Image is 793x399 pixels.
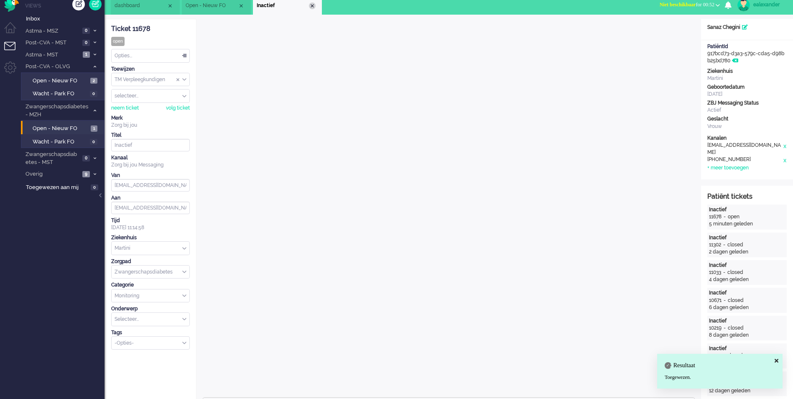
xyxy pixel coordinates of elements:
[707,123,787,130] div: Vrouw
[701,43,793,64] div: 917bcd73-d3a3-579c-cda5-d98bb25bd780
[722,213,728,220] div: -
[709,297,722,304] div: 10671
[309,3,316,9] div: Close tab
[111,73,190,87] div: Assign Group
[709,325,722,332] div: 10219
[24,151,80,166] span: Zwangerschapsdiabetes - MST
[709,241,721,248] div: 11302
[722,325,728,332] div: -
[709,276,785,283] div: 4 dagen geleden
[111,115,190,122] div: Merk
[709,304,785,311] div: 6 dagen geleden
[111,122,190,129] div: Zorg bij jou
[701,24,793,31] div: Sanaz Chegini
[707,156,783,164] div: [PHONE_NUMBER]
[24,103,89,118] span: Zwangerschapsdiabetes - MZH
[707,164,749,171] div: + meer toevoegen
[727,352,743,359] div: closed
[33,125,89,133] span: Open - Nieuw FO
[24,39,80,47] span: Post-CVA - MST
[709,206,785,213] div: Inactief
[24,137,104,146] a: Wacht - Park FO 0
[709,234,785,241] div: Inactief
[24,14,105,23] a: Inbox
[82,171,90,177] span: 9
[111,217,190,224] div: Tijd
[727,241,743,248] div: closed
[728,297,744,304] div: closed
[111,281,190,289] div: Categorie
[24,27,80,35] span: Astma - MSZ
[111,66,190,73] div: Toewijzen
[709,269,721,276] div: 11033
[783,156,787,164] div: x
[90,91,97,97] span: 0
[33,90,88,98] span: Wacht - Park FO
[660,2,714,8] span: for 00:52
[111,161,190,169] div: Zorg bij jou Messaging
[111,336,190,350] div: Select Tags
[111,105,139,112] div: neem ticket
[728,213,739,220] div: open
[111,37,125,46] div: open
[24,182,105,192] a: Toegewezen aan mij 0
[111,172,190,179] div: Van
[111,194,190,202] div: Aan
[707,68,787,75] div: Ziekenhuis
[709,220,785,228] div: 5 minuten geleden
[709,248,785,256] div: 2 dagen geleden
[91,125,97,132] span: 1
[24,63,89,71] span: Post-CVA - OLVG
[707,107,787,114] div: Actief
[186,2,238,9] span: Open - Nieuw FO
[26,15,105,23] span: Inbox
[33,138,88,146] span: Wacht - Park FO
[783,142,787,156] div: x
[709,213,722,220] div: 11678
[24,123,104,133] a: Open - Nieuw FO 1
[111,132,190,139] div: Titel
[111,234,190,241] div: Ziekenhuis
[709,345,785,352] div: Inactief
[665,362,775,368] h4: Resultaat
[709,317,785,325] div: Inactief
[111,258,190,265] div: Zorgpad
[82,40,90,46] span: 0
[728,325,744,332] div: closed
[709,289,785,297] div: Inactief
[26,184,88,192] span: Toegewezen aan mij
[166,105,190,112] div: volg ticket
[722,297,728,304] div: -
[167,3,173,9] div: Close tab
[82,28,90,34] span: 0
[707,192,787,202] div: Patiënt tickets
[33,77,88,85] span: Open - Nieuw FO
[4,22,23,41] li: Dashboard menu
[707,75,787,82] div: Martini
[24,170,80,178] span: Overig
[91,184,98,191] span: 0
[707,91,787,98] div: [DATE]
[82,155,90,161] span: 0
[709,262,785,269] div: Inactief
[83,51,90,58] span: 1
[660,2,696,8] span: Niet beschikbaar
[721,269,727,276] div: -
[90,139,97,145] span: 0
[111,329,190,336] div: Tags
[4,61,23,80] li: Admin menu
[707,142,783,156] div: [EMAIL_ADDRESS][DOMAIN_NAME]
[111,24,190,34] div: Ticket 11678
[707,115,787,123] div: Geslacht
[24,51,80,59] span: Astma - MST
[115,2,167,9] span: dashboard
[111,305,190,312] div: Onderwerp
[721,352,727,359] div: -
[709,352,721,359] div: 9950
[709,332,785,339] div: 8 dagen geleden
[753,0,785,9] div: ealexander
[25,2,105,9] li: Views
[707,135,787,142] div: Kanalen
[665,374,775,381] div: Toegewezen.
[709,387,785,394] div: 12 dagen geleden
